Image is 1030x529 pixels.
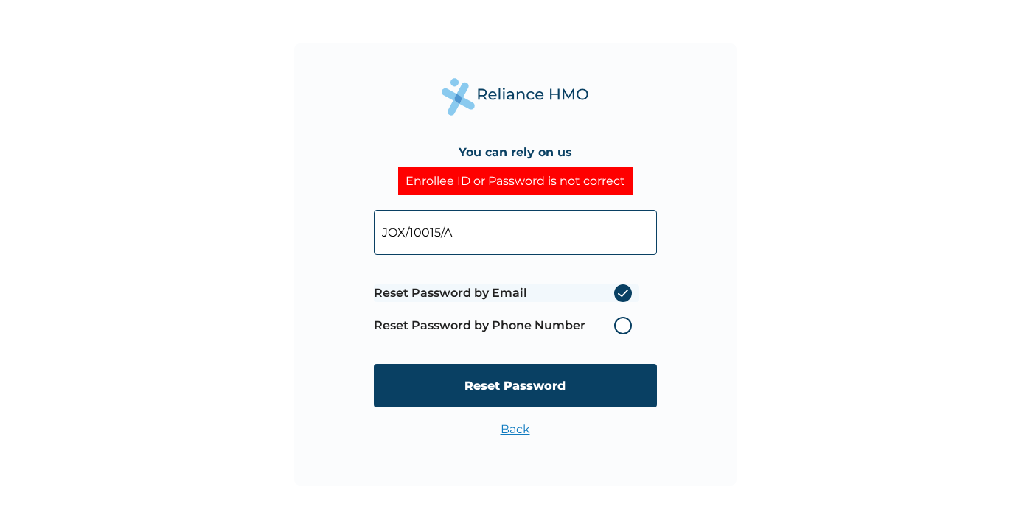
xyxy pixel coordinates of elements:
[442,78,589,116] img: Reliance Health's Logo
[374,364,657,407] input: Reset Password
[459,145,572,159] h4: You can rely on us
[374,284,639,302] label: Reset Password by Email
[398,167,633,195] div: Enrollee ID or Password is not correct
[374,277,639,342] span: Password reset method
[374,317,639,334] label: Reset Password by Phone Number
[501,422,530,436] a: Back
[374,210,657,255] input: Your Enrollee ID or Email Address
